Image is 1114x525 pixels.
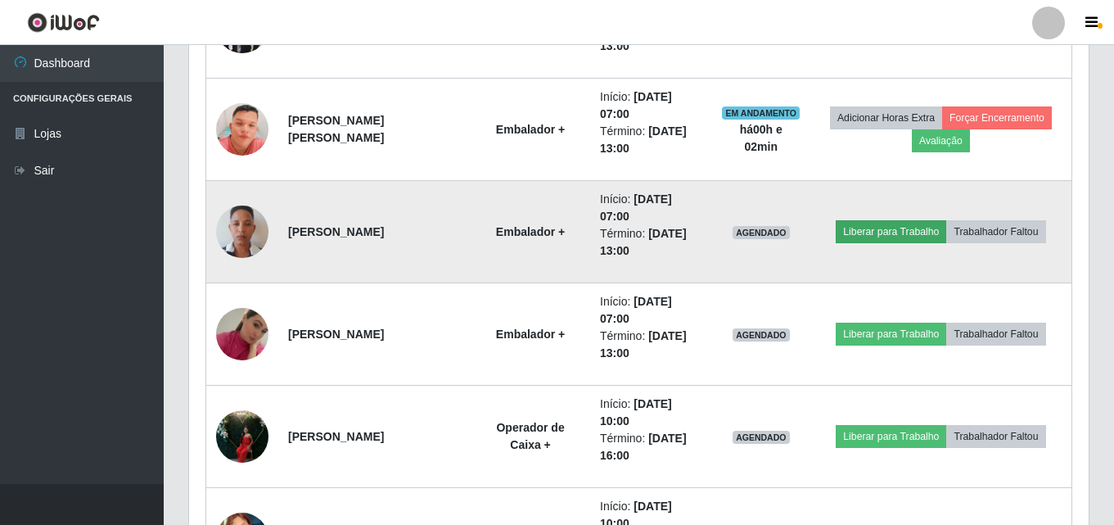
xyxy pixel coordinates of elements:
[733,431,790,444] span: AGENDADO
[836,323,946,346] button: Liberar para Trabalho
[600,293,702,328] li: Início:
[600,430,702,464] li: Término:
[946,220,1045,243] button: Trabalhador Faltou
[836,425,946,448] button: Liberar para Trabalho
[600,192,672,223] time: [DATE] 07:00
[216,287,268,381] img: 1741890042510.jpeg
[600,123,702,157] li: Término:
[288,225,384,238] strong: [PERSON_NAME]
[830,106,942,129] button: Adicionar Horas Extra
[27,12,100,33] img: CoreUI Logo
[600,88,702,123] li: Início:
[946,425,1045,448] button: Trabalhador Faltou
[600,396,702,430] li: Início:
[600,90,672,120] time: [DATE] 07:00
[216,185,268,278] img: 1698154683957.jpeg
[740,123,783,153] strong: há 00 h e 02 min
[496,421,564,451] strong: Operador de Caixa +
[600,225,702,260] li: Término:
[946,323,1045,346] button: Trabalhador Faltou
[496,123,565,136] strong: Embalador +
[836,220,946,243] button: Liberar para Trabalho
[600,328,702,362] li: Término:
[496,225,565,238] strong: Embalador +
[600,295,672,325] time: [DATE] 07:00
[288,430,384,443] strong: [PERSON_NAME]
[722,106,800,120] span: EM ANDAMENTO
[733,328,790,342] span: AGENDADO
[496,328,565,341] strong: Embalador +
[216,401,268,471] img: 1751968749933.jpeg
[600,191,702,225] li: Início:
[733,226,790,239] span: AGENDADO
[912,129,970,152] button: Avaliação
[288,114,384,144] strong: [PERSON_NAME] [PERSON_NAME]
[288,328,384,341] strong: [PERSON_NAME]
[942,106,1052,129] button: Forçar Encerramento
[216,70,268,189] img: 1744412186604.jpeg
[600,397,672,428] time: [DATE] 10:00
